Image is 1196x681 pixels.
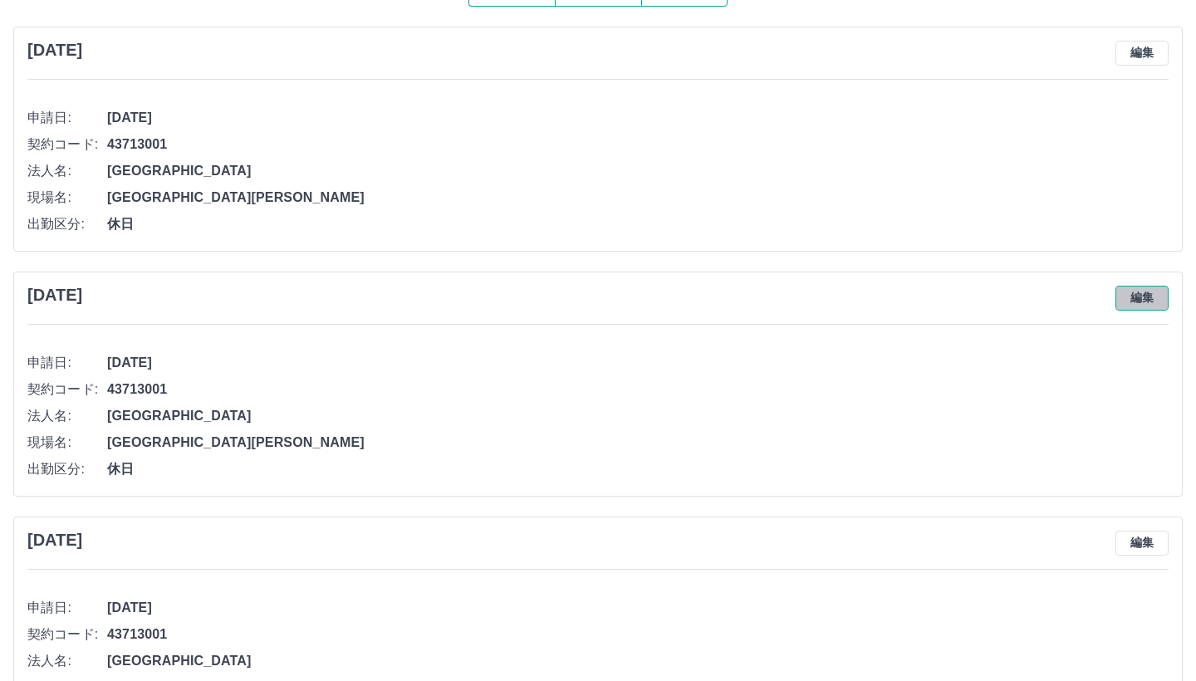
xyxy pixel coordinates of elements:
[27,353,107,373] span: 申請日:
[107,353,1169,373] span: [DATE]
[27,108,107,128] span: 申請日:
[27,214,107,234] span: 出勤区分:
[27,459,107,479] span: 出勤区分:
[27,380,107,399] span: 契約コード:
[27,625,107,644] span: 契約コード:
[27,406,107,426] span: 法人名:
[107,459,1169,479] span: 休日
[1115,286,1169,311] button: 編集
[107,108,1169,128] span: [DATE]
[27,531,82,550] h3: [DATE]
[107,161,1169,181] span: [GEOGRAPHIC_DATA]
[107,651,1169,671] span: [GEOGRAPHIC_DATA]
[27,598,107,618] span: 申請日:
[27,188,107,208] span: 現場名:
[27,651,107,671] span: 法人名:
[27,135,107,154] span: 契約コード:
[107,433,1169,453] span: [GEOGRAPHIC_DATA][PERSON_NAME]
[27,286,82,305] h3: [DATE]
[27,41,82,60] h3: [DATE]
[107,598,1169,618] span: [DATE]
[107,214,1169,234] span: 休日
[27,433,107,453] span: 現場名:
[1115,531,1169,556] button: 編集
[107,135,1169,154] span: 43713001
[107,406,1169,426] span: [GEOGRAPHIC_DATA]
[1115,41,1169,66] button: 編集
[107,625,1169,644] span: 43713001
[27,161,107,181] span: 法人名:
[107,188,1169,208] span: [GEOGRAPHIC_DATA][PERSON_NAME]
[107,380,1169,399] span: 43713001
